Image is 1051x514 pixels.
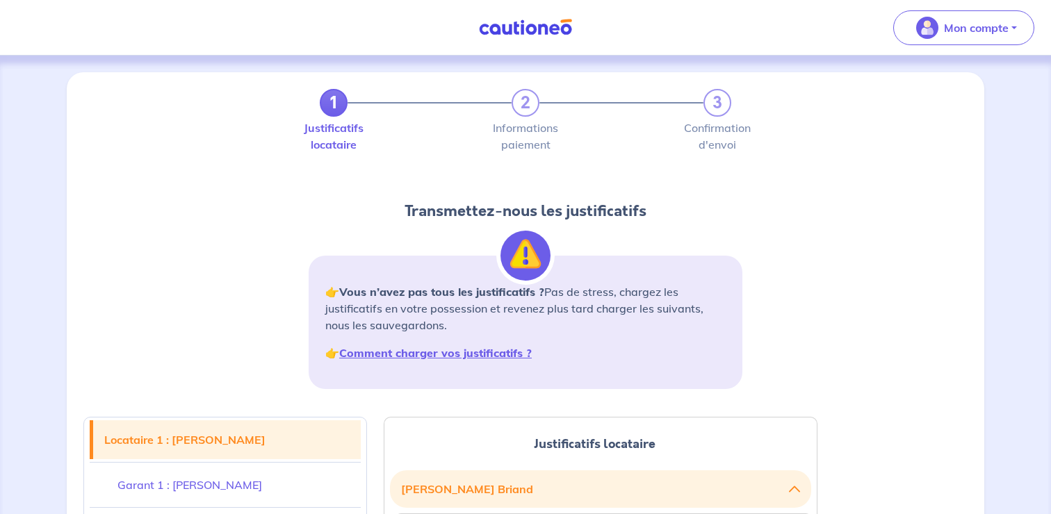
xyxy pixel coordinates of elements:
[93,420,361,459] a: Locataire 1 : [PERSON_NAME]
[325,345,726,361] p: 👉
[401,476,800,502] button: [PERSON_NAME] Briand
[339,346,532,360] a: Comment charger vos justificatifs ?
[320,89,348,117] a: 1
[512,122,539,150] label: Informations paiement
[893,10,1034,45] button: illu_account_valid_menu.svgMon compte
[309,200,742,222] h2: Transmettez-nous les justificatifs
[320,122,348,150] label: Justificatifs locataire
[944,19,1009,36] p: Mon compte
[339,285,544,299] strong: Vous n’avez pas tous les justificatifs ?
[325,283,726,333] p: 👉 Pas de stress, chargez les justificatifs en votre possession et revenez plus tard charger les s...
[90,465,361,504] a: Garant 1 : [PERSON_NAME]
[916,17,938,39] img: illu_account_valid_menu.svg
[473,19,578,36] img: Cautioneo
[500,231,551,281] img: illu_alert.svg
[534,435,655,453] span: Justificatifs locataire
[703,122,731,150] label: Confirmation d'envoi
